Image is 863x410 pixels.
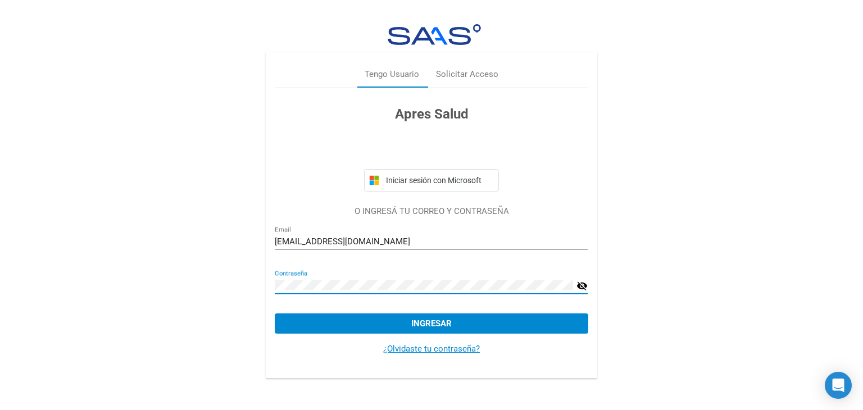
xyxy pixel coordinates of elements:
div: Tengo Usuario [365,68,419,81]
span: Iniciar sesión con Microsoft [384,176,494,185]
button: Ingresar [275,313,588,334]
p: O INGRESÁ TU CORREO Y CONTRASEÑA [275,205,588,218]
button: Iniciar sesión con Microsoft [364,169,499,192]
span: Ingresar [411,318,452,329]
a: ¿Olvidaste tu contraseña? [383,344,480,354]
iframe: Botón de Acceder con Google [358,136,505,161]
h3: Apres Salud [275,104,588,124]
div: Solicitar Acceso [436,68,498,81]
div: Open Intercom Messenger [825,372,852,399]
mat-icon: visibility_off [576,279,588,293]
